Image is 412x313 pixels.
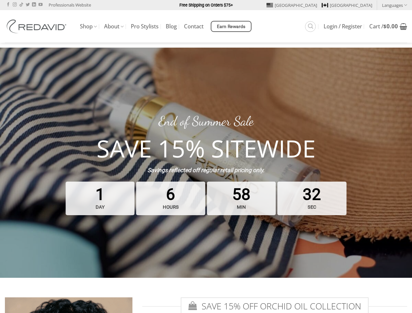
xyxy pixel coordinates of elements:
strong: min [208,201,274,214]
a: Follow on TikTok [19,3,23,7]
span: 58 [207,182,276,215]
strong: sec [279,201,345,214]
a: Blog [166,21,177,32]
a: View cart [369,19,407,34]
strong: Free Shipping on Orders $75+ [179,3,233,7]
span: $ [383,22,387,30]
span: Login / Register [324,24,362,29]
a: Follow on Twitter [26,3,30,7]
strong: Savings reflected off regular retail pricing only. [147,167,265,173]
a: About [104,20,124,33]
a: Earn Rewards [211,21,252,32]
span: End of Summer Sale [159,113,253,129]
img: REDAVID Salon Products | United States [5,20,70,33]
strong: hours [138,201,204,214]
a: Pro Stylists [131,21,159,32]
span: 6 [136,182,205,215]
a: Follow on Instagram [13,3,17,7]
span: Earn Rewards [217,23,246,30]
a: Languages [382,0,407,10]
bdi: 0.00 [383,22,398,30]
a: Contact [184,21,204,32]
a: Shop [80,20,97,33]
a: Follow on YouTube [38,3,42,7]
a: Search [305,21,316,32]
strong: day [67,201,133,214]
span: Cart / [369,24,398,29]
span: 1 [66,182,135,215]
a: [GEOGRAPHIC_DATA] [322,0,372,10]
a: Follow on Facebook [6,3,10,7]
a: [GEOGRAPHIC_DATA] [267,0,317,10]
strong: SAVE 15% SITEWIDE [97,132,315,164]
span: 32 [278,182,347,215]
a: Login / Register [324,21,362,32]
a: Follow on LinkedIn [32,3,36,7]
